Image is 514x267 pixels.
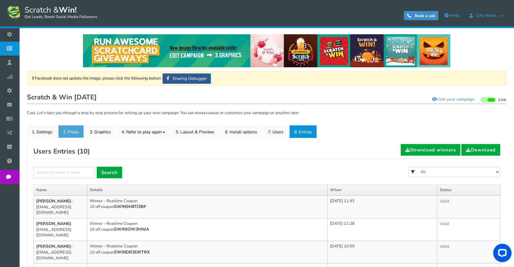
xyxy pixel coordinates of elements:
th: Name [34,185,87,196]
a: Search [97,167,122,178]
td: - [EMAIL_ADDRESS][DOMAIN_NAME] [34,218,87,241]
p: Cool. Let's take you through a step by step process for setting up your new campaign. You can alw... [27,110,506,116]
td: [DATE] 11:43 [328,195,437,218]
th: Status [437,185,500,196]
span: Help [450,13,460,18]
td: Winner - Realtime Coupon 10 off coupon [87,195,328,218]
a: Valid [440,198,449,204]
th: When [328,185,437,196]
a: 4. Refer to play again [117,125,170,138]
a: Download [461,144,500,156]
strong: Win! [59,5,77,15]
a: 5. Layout & Preview [171,125,219,138]
a: 3. Graphics [85,125,116,138]
b: [PERSON_NAME] [36,198,71,204]
a: Valid [440,221,449,227]
td: Winner - Realtime Coupon 10 off coupon [87,241,328,264]
a: Visit your campaign [428,94,478,105]
img: festival-poster-2020.webp [83,34,450,67]
b: [PERSON_NAME] [36,221,71,227]
b: SWINJOW3HNJA [114,226,149,232]
a: 2. Prizes [58,125,84,138]
a: 8. Entries [289,125,317,138]
td: [DATE] 10:55 [328,241,437,264]
td: - [EMAIL_ADDRESS][DOMAIN_NAME] [34,241,87,264]
a: Valid [440,243,449,249]
span: City Roots [473,13,500,18]
a: Download winners [401,144,460,156]
a: 6. Install options [220,125,262,138]
a: Scratch &Win! Get Leads, Boost Social Media Followers [6,5,97,20]
span: Book a call [415,13,435,19]
span: Scratch & [21,5,97,20]
b: SWINSH8TJ3BF [114,204,146,210]
span: Live [498,97,506,103]
a: Sharing Debugger [163,73,211,84]
input: Search by name or email [33,167,95,178]
div: If Facebook does not update the image, please click the following button : [27,71,506,86]
td: - [EMAIL_ADDRESS][DOMAIN_NAME] [34,195,87,218]
h2: Users Entries ( ) [33,144,90,159]
b: [PERSON_NAME] [36,243,71,249]
th: Details [87,185,328,196]
a: Help [441,11,463,20]
h1: Scratch & Win [DATE] [27,92,506,104]
span: 10 [80,147,88,156]
small: Get Leads, Boost Social Media Followers [24,15,97,20]
img: Scratch and Win [6,5,21,20]
a: 1. Settings [27,125,57,138]
td: [DATE] 11:28 [328,218,437,241]
a: 7. Users [263,125,288,138]
a: Book a call [404,11,438,20]
td: Winner - Realtime Coupon 10 off coupon [87,218,328,241]
b: SWINDR3DRTRX [114,249,150,255]
iframe: LiveChat chat widget [488,241,514,267]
